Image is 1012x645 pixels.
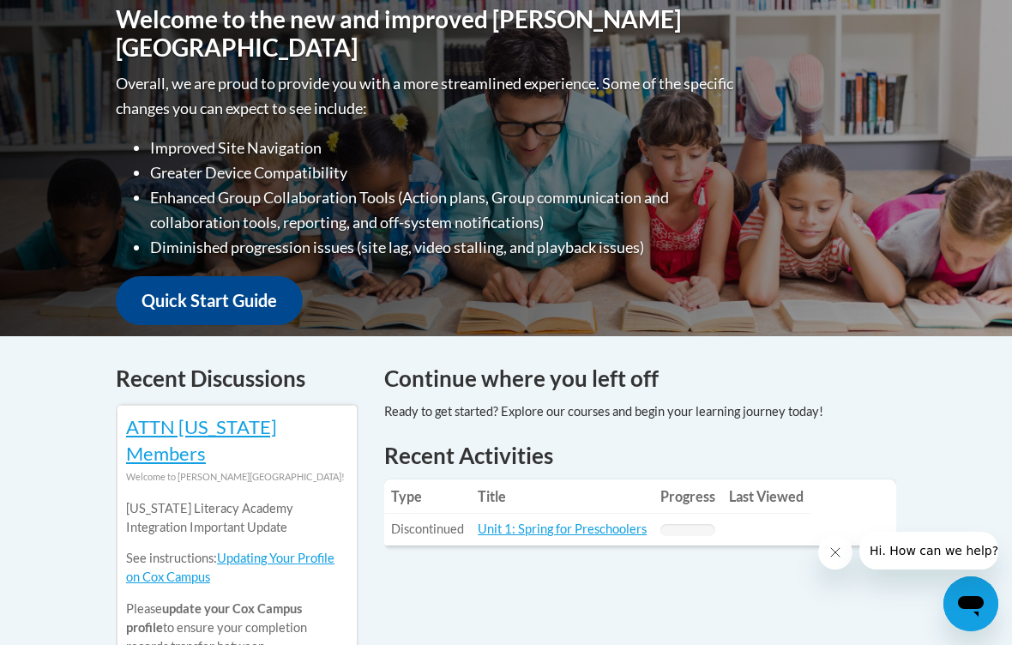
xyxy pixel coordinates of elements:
th: Title [471,479,654,514]
a: ATTN [US_STATE] Members [126,415,277,465]
li: Enhanced Group Collaboration Tools (Action plans, Group communication and collaboration tools, re... [150,185,738,235]
h4: Recent Discussions [116,362,358,395]
h1: Welcome to the new and improved [PERSON_NAME][GEOGRAPHIC_DATA] [116,5,738,63]
a: Updating Your Profile on Cox Campus [126,551,334,584]
b: update your Cox Campus profile [126,601,302,635]
p: [US_STATE] Literacy Academy Integration Important Update [126,499,348,537]
li: Greater Device Compatibility [150,160,738,185]
span: Discontinued [391,521,464,536]
th: Progress [654,479,722,514]
iframe: Close message [818,535,852,570]
h4: Continue where you left off [384,362,896,395]
iframe: Message from company [859,532,998,570]
li: Diminished progression issues (site lag, video stalling, and playback issues) [150,235,738,260]
div: Welcome to [PERSON_NAME][GEOGRAPHIC_DATA]! [126,467,348,486]
li: Improved Site Navigation [150,136,738,160]
th: Last Viewed [722,479,810,514]
h1: Recent Activities [384,440,896,471]
a: Quick Start Guide [116,276,303,325]
a: Unit 1: Spring for Preschoolers [478,521,647,536]
th: Type [384,479,471,514]
p: Overall, we are proud to provide you with a more streamlined experience. Some of the specific cha... [116,71,738,121]
iframe: Button to launch messaging window [943,576,998,631]
p: See instructions: [126,549,348,587]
